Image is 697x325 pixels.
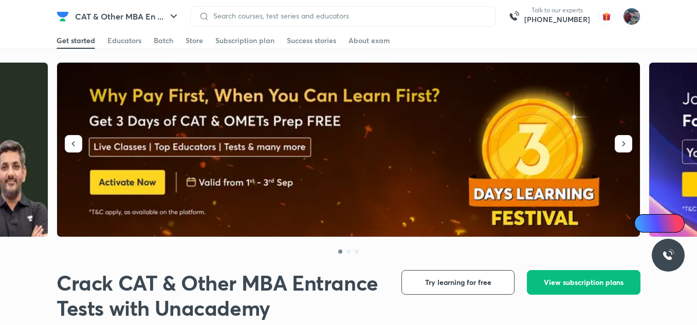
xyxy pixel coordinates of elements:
p: Talk to our experts [524,6,590,14]
div: About exam [348,35,390,46]
input: Search courses, test series and educators [209,12,487,20]
span: Ai Doubts [651,219,678,227]
img: call-us [504,6,524,27]
img: Company Logo [57,10,69,23]
img: ttu [662,249,674,261]
div: Batch [154,35,173,46]
a: About exam [348,32,390,49]
div: Subscription plan [215,35,274,46]
button: View subscription plans [527,270,640,295]
div: Educators [107,35,141,46]
a: [PHONE_NUMBER] [524,14,590,25]
a: Store [186,32,203,49]
a: Success stories [287,32,336,49]
a: Ai Doubts [634,214,685,233]
a: Batch [154,32,173,49]
img: avatar [598,8,615,25]
a: Subscription plan [215,32,274,49]
div: Success stories [287,35,336,46]
button: CAT & Other MBA En ... [69,6,186,27]
img: Prashant saluja [623,8,640,25]
span: View subscription plans [544,277,623,288]
span: Try learning for free [425,277,491,288]
a: Get started [57,32,95,49]
img: Icon [640,219,649,227]
button: Try learning for free [401,270,515,295]
div: Store [186,35,203,46]
h1: Crack CAT & Other MBA Entrance Tests with Unacademy [57,270,385,320]
div: Get started [57,35,95,46]
a: Educators [107,32,141,49]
